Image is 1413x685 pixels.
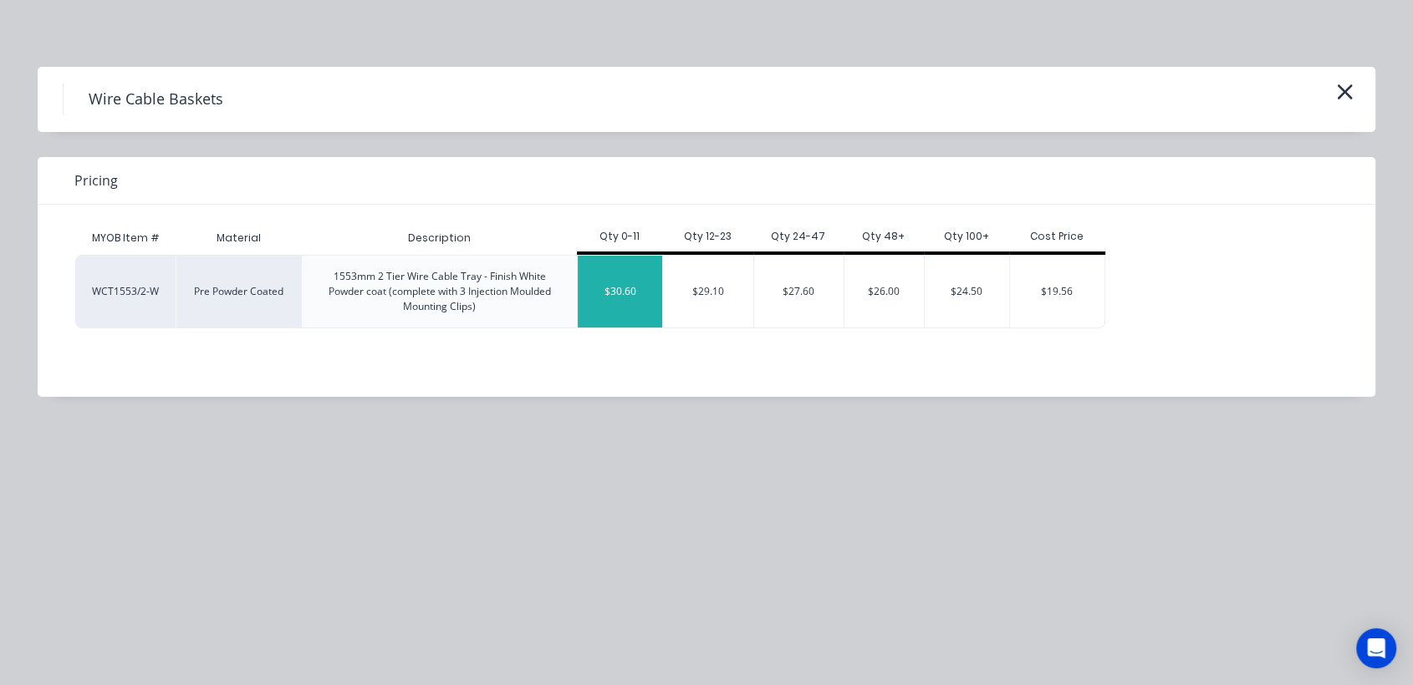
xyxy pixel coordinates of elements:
div: MYOB Item # [75,221,176,255]
div: $26.00 [844,256,924,327]
div: Open Intercom Messenger [1356,628,1396,668]
div: WCT1553/2-W [75,255,176,328]
div: Pre Powder Coated [176,255,301,328]
div: Description [395,217,484,259]
div: $19.56 [1010,256,1104,327]
div: Qty 12-23 [662,229,753,244]
div: Qty 48+ [844,229,924,244]
div: Qty 100+ [924,229,1009,244]
div: $24.50 [925,256,1009,327]
div: $29.10 [663,256,753,327]
div: $27.60 [754,256,844,327]
span: Pricing [74,170,118,190]
div: 1553mm 2 Tier Wire Cable Tray - Finish White Powder coat (complete with 3 Injection Moulded Mount... [315,269,564,314]
h4: Wire Cable Baskets [63,84,248,115]
div: Cost Price [1009,229,1105,244]
div: $30.60 [578,256,662,327]
div: Material [176,221,301,255]
div: Qty 0-11 [577,229,662,244]
div: Qty 24-47 [753,229,844,244]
